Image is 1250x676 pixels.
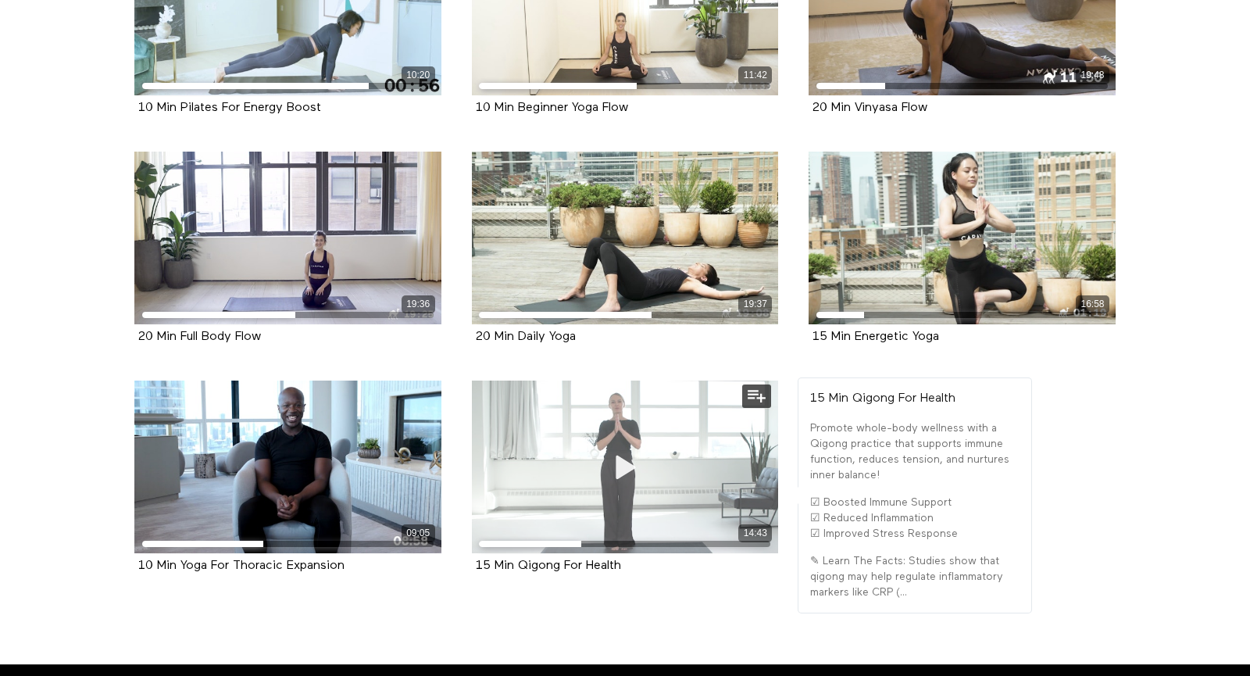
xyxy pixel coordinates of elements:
[138,560,345,571] a: 10 Min Yoga For Thoracic Expansion
[138,331,261,343] strong: 20 Min Full Body Flow
[810,495,1020,542] p: ☑ Boosted Immune Support ☑ Reduced Inflammation ☑ Improved Stress Response
[134,381,441,553] a: 10 Min Yoga For Thoracic Expansion 09:05
[810,553,1020,601] p: ✎ Learn The Facts: Studies show that qigong may help regulate inflammatory markers like CRP (...
[742,384,771,408] button: Add to my list
[476,331,576,343] strong: 20 Min Daily Yoga
[402,66,435,84] div: 10:20
[812,102,927,113] a: 20 Min Vinyasa Flow
[472,381,779,553] a: 15 Min Qigong For Health 14:43
[134,152,441,324] a: 20 Min Full Body Flow 19:36
[138,331,261,342] a: 20 Min Full Body Flow
[402,295,435,313] div: 19:36
[472,152,779,324] a: 20 Min Daily Yoga 19:37
[476,331,576,342] a: 20 Min Daily Yoga
[812,331,939,342] a: 15 Min Energetic Yoga
[809,152,1116,324] a: 15 Min Energetic Yoga 16:58
[1076,295,1109,313] div: 16:58
[138,102,321,114] strong: 10 Min Pilates For Energy Boost
[810,392,955,405] strong: 15 Min Qigong For Health
[810,420,1020,484] p: Promote whole-body wellness with a Qigong practice that supports immune function, reduces tension...
[1076,66,1109,84] div: 19:48
[138,560,345,572] strong: 10 Min Yoga For Thoracic Expansion
[476,560,621,571] a: 15 Min Qigong For Health
[476,102,628,114] strong: 10 Min Beginner Yoga Flow
[476,102,628,113] a: 10 Min Beginner Yoga Flow
[476,560,621,572] strong: 15 Min Qigong For Health
[812,331,939,343] strong: 15 Min Energetic Yoga
[738,524,772,542] div: 14:43
[138,102,321,113] a: 10 Min Pilates For Energy Boost
[738,66,772,84] div: 11:42
[402,524,435,542] div: 09:05
[812,102,927,114] strong: 20 Min Vinyasa Flow
[738,295,772,313] div: 19:37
